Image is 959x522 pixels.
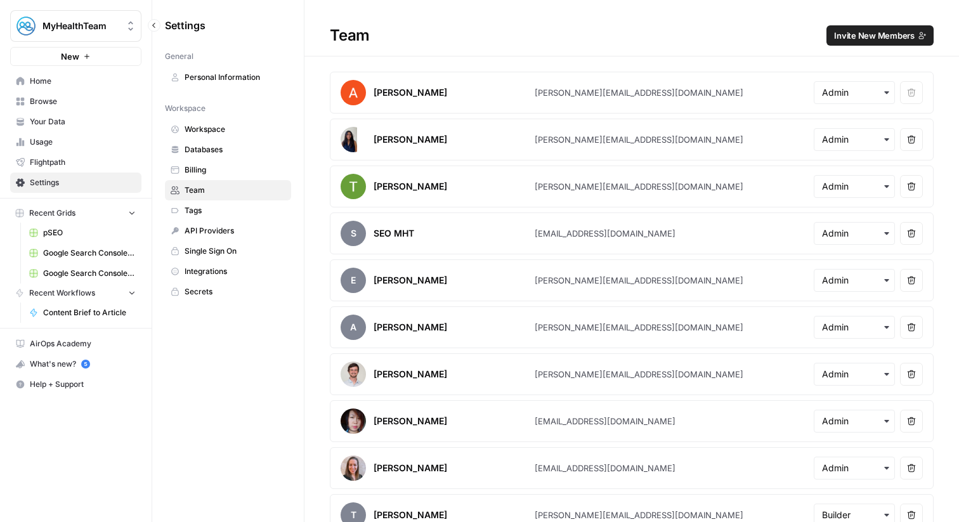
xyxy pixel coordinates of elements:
div: SEO MHT [374,227,414,240]
img: avatar [341,408,366,434]
span: Flightpath [30,157,136,168]
button: What's new? 5 [10,354,141,374]
div: [PERSON_NAME] [374,509,447,521]
img: avatar [341,127,357,152]
img: MyHealthTeam Logo [15,15,37,37]
a: Settings [10,173,141,193]
button: Workspace: MyHealthTeam [10,10,141,42]
span: API Providers [185,225,285,237]
div: [PERSON_NAME][EMAIL_ADDRESS][DOMAIN_NAME] [535,274,743,287]
div: [EMAIL_ADDRESS][DOMAIN_NAME] [535,415,675,427]
button: Invite New Members [826,25,934,46]
div: [PERSON_NAME] [374,133,447,146]
span: S [341,221,366,246]
span: Invite New Members [834,29,915,42]
input: Admin [822,462,887,474]
a: AirOps Academy [10,334,141,354]
div: [PERSON_NAME] [374,86,447,99]
span: Databases [185,144,285,155]
div: Team [304,25,959,46]
span: MyHealthTeam [42,20,119,32]
span: Billing [185,164,285,176]
a: Personal Information [165,67,291,88]
img: avatar [341,80,366,105]
span: Team [185,185,285,196]
img: avatar [341,455,366,481]
a: Content Brief to Article [23,303,141,323]
a: Google Search Console - [URL][DOMAIN_NAME] [23,263,141,284]
span: Content Brief to Article [43,307,136,318]
button: New [10,47,141,66]
img: avatar [341,174,366,199]
a: Secrets [165,282,291,302]
div: [PERSON_NAME] [374,368,447,381]
div: What's new? [11,355,141,374]
span: Recent Workflows [29,287,95,299]
input: Admin [822,415,887,427]
a: Single Sign On [165,241,291,261]
img: avatar [341,362,366,387]
span: AirOps Academy [30,338,136,349]
span: Help + Support [30,379,136,390]
span: Usage [30,136,136,148]
div: [PERSON_NAME][EMAIL_ADDRESS][DOMAIN_NAME] [535,86,743,99]
a: Databases [165,140,291,160]
div: [EMAIL_ADDRESS][DOMAIN_NAME] [535,462,675,474]
span: Google Search Console - [URL][DOMAIN_NAME] [43,247,136,259]
span: Your Data [30,116,136,127]
a: Billing [165,160,291,180]
a: API Providers [165,221,291,241]
span: Single Sign On [185,245,285,257]
span: A [341,315,366,340]
div: [PERSON_NAME] [374,274,447,287]
text: 5 [84,361,87,367]
div: [PERSON_NAME][EMAIL_ADDRESS][DOMAIN_NAME] [535,133,743,146]
span: Integrations [185,266,285,277]
span: Workspace [185,124,285,135]
div: [PERSON_NAME] [374,180,447,193]
div: [PERSON_NAME][EMAIL_ADDRESS][DOMAIN_NAME] [535,368,743,381]
span: Settings [165,18,205,33]
span: General [165,51,193,62]
div: [PERSON_NAME] [374,321,447,334]
a: Tags [165,200,291,221]
a: Home [10,71,141,91]
a: pSEO [23,223,141,243]
button: Recent Workflows [10,284,141,303]
div: [PERSON_NAME][EMAIL_ADDRESS][DOMAIN_NAME] [535,180,743,193]
span: Secrets [185,286,285,297]
span: Recent Grids [29,207,75,219]
span: Personal Information [185,72,285,83]
span: Home [30,75,136,87]
input: Admin [822,180,887,193]
input: Admin [822,321,887,334]
span: New [61,50,79,63]
div: [PERSON_NAME][EMAIL_ADDRESS][DOMAIN_NAME] [535,321,743,334]
input: Admin [822,133,887,146]
span: Browse [30,96,136,107]
button: Help + Support [10,374,141,395]
span: Tags [185,205,285,216]
span: Settings [30,177,136,188]
input: Admin [822,368,887,381]
span: Workspace [165,103,205,114]
input: Admin [822,86,887,99]
a: Team [165,180,291,200]
div: [PERSON_NAME] [374,415,447,427]
span: Google Search Console - [URL][DOMAIN_NAME] [43,268,136,279]
a: Integrations [165,261,291,282]
a: Your Data [10,112,141,132]
a: Google Search Console - [URL][DOMAIN_NAME] [23,243,141,263]
button: Recent Grids [10,204,141,223]
span: E [341,268,366,293]
a: Workspace [165,119,291,140]
span: pSEO [43,227,136,238]
input: Admin [822,274,887,287]
a: 5 [81,360,90,369]
div: [PERSON_NAME][EMAIL_ADDRESS][DOMAIN_NAME] [535,509,743,521]
div: [EMAIL_ADDRESS][DOMAIN_NAME] [535,227,675,240]
div: [PERSON_NAME] [374,462,447,474]
input: Admin [822,227,887,240]
a: Browse [10,91,141,112]
a: Usage [10,132,141,152]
